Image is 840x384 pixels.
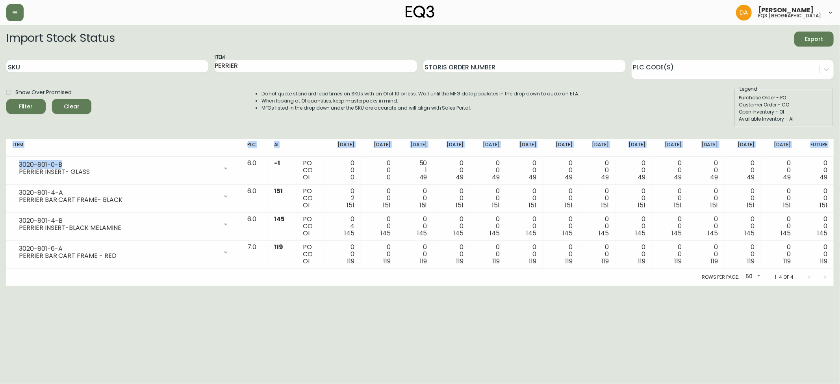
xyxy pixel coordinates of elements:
div: 0 0 [658,188,682,209]
div: 0 0 [585,216,609,237]
div: 0 0 [367,244,391,265]
span: 151 [492,201,500,210]
span: 145 [490,229,500,238]
div: 3020-801-6-A [19,245,218,252]
div: 0 0 [658,216,682,237]
span: 151 [347,201,354,210]
div: 0 0 [803,216,827,237]
span: 119 [420,257,427,266]
div: Filter [19,102,33,112]
td: 6.0 [241,157,268,185]
div: 0 0 [331,160,354,181]
div: 3020-801-0-BPERRIER INSERT- GLASS [13,160,235,177]
div: PERRIER INSERT-BLACK MELAMINE [19,224,218,231]
span: 119 [783,257,791,266]
div: 50 [742,270,762,283]
th: [DATE] [470,139,506,157]
td: 6.0 [241,213,268,240]
button: Export [794,32,834,47]
div: 0 0 [440,188,464,209]
div: 0 0 [731,188,755,209]
th: PLC [241,139,268,157]
div: 3020-801-6-APERRIER BAR CART FRAME - RED [13,244,235,261]
div: 0 0 [694,160,718,181]
div: 0 0 [367,188,391,209]
span: 151 [419,201,427,210]
div: 0 0 [622,188,645,209]
div: 0 0 [476,188,500,209]
span: 151 [528,201,536,210]
div: PO CO [303,244,318,265]
span: 119 [529,257,536,266]
span: 49 [674,173,682,182]
div: 0 0 [585,244,609,265]
span: 145 [380,229,391,238]
div: 0 0 [803,244,827,265]
span: 145 [817,229,827,238]
div: 0 0 [585,160,609,181]
span: 49 [419,173,427,182]
div: PERRIER INSERT- GLASS [19,168,218,175]
span: 0 [350,173,354,182]
li: MFGs listed in the drop down under the SKU are accurate and will align with Sales Portal. [261,104,580,112]
div: 0 0 [585,188,609,209]
span: OI [303,257,310,266]
span: 119 [274,242,283,252]
div: 0 0 [367,160,391,181]
span: Export [801,34,827,44]
span: 119 [456,257,464,266]
span: 145 [562,229,573,238]
span: 151 [383,201,391,210]
div: PO CO [303,188,318,209]
td: 7.0 [241,240,268,268]
div: PO CO [303,216,318,237]
div: 0 0 [622,160,645,181]
div: 0 0 [440,160,464,181]
th: Future [797,139,834,157]
th: [DATE] [616,139,652,157]
span: 145 [526,229,536,238]
div: 0 2 [331,188,354,209]
th: [DATE] [688,139,724,157]
div: 0 0 [403,216,427,237]
th: [DATE] [725,139,761,157]
div: 0 0 [512,244,536,265]
div: 0 0 [767,160,791,181]
span: 151 [456,201,464,210]
th: [DATE] [325,139,361,157]
th: [DATE] [434,139,470,157]
span: 151 [747,201,755,210]
div: 0 0 [622,244,645,265]
span: 151 [601,201,609,210]
span: 49 [565,173,573,182]
th: Item [6,139,241,157]
span: 145 [671,229,682,238]
div: 0 0 [731,216,755,237]
button: Clear [52,99,91,114]
div: 0 0 [694,216,718,237]
div: 0 0 [767,216,791,237]
div: 0 0 [731,244,755,265]
span: 119 [492,257,500,266]
span: OI [303,173,310,182]
div: Available Inventory - AI [739,116,829,123]
th: [DATE] [361,139,397,157]
div: 0 0 [403,188,427,209]
div: 3020-801-0-B [19,161,218,168]
th: [DATE] [506,139,542,157]
span: 145 [274,214,285,224]
span: 49 [528,173,536,182]
span: 119 [638,257,645,266]
th: [DATE] [543,139,579,157]
div: Open Inventory - OI [739,108,829,116]
li: When looking at OI quantities, keep masterpacks in mind. [261,97,580,104]
div: 3020-801-4-A [19,189,218,196]
img: dd1a7e8db21a0ac8adbf82b84ca05374 [736,5,752,21]
span: 145 [635,229,645,238]
span: 49 [601,173,609,182]
div: 0 0 [803,188,827,209]
span: 119 [602,257,609,266]
li: Do not quote standard lead times on SKUs with an OI of 10 or less. Wait until the MFG date popula... [261,90,580,97]
span: 119 [674,257,682,266]
div: Customer Order - CO [739,101,829,108]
